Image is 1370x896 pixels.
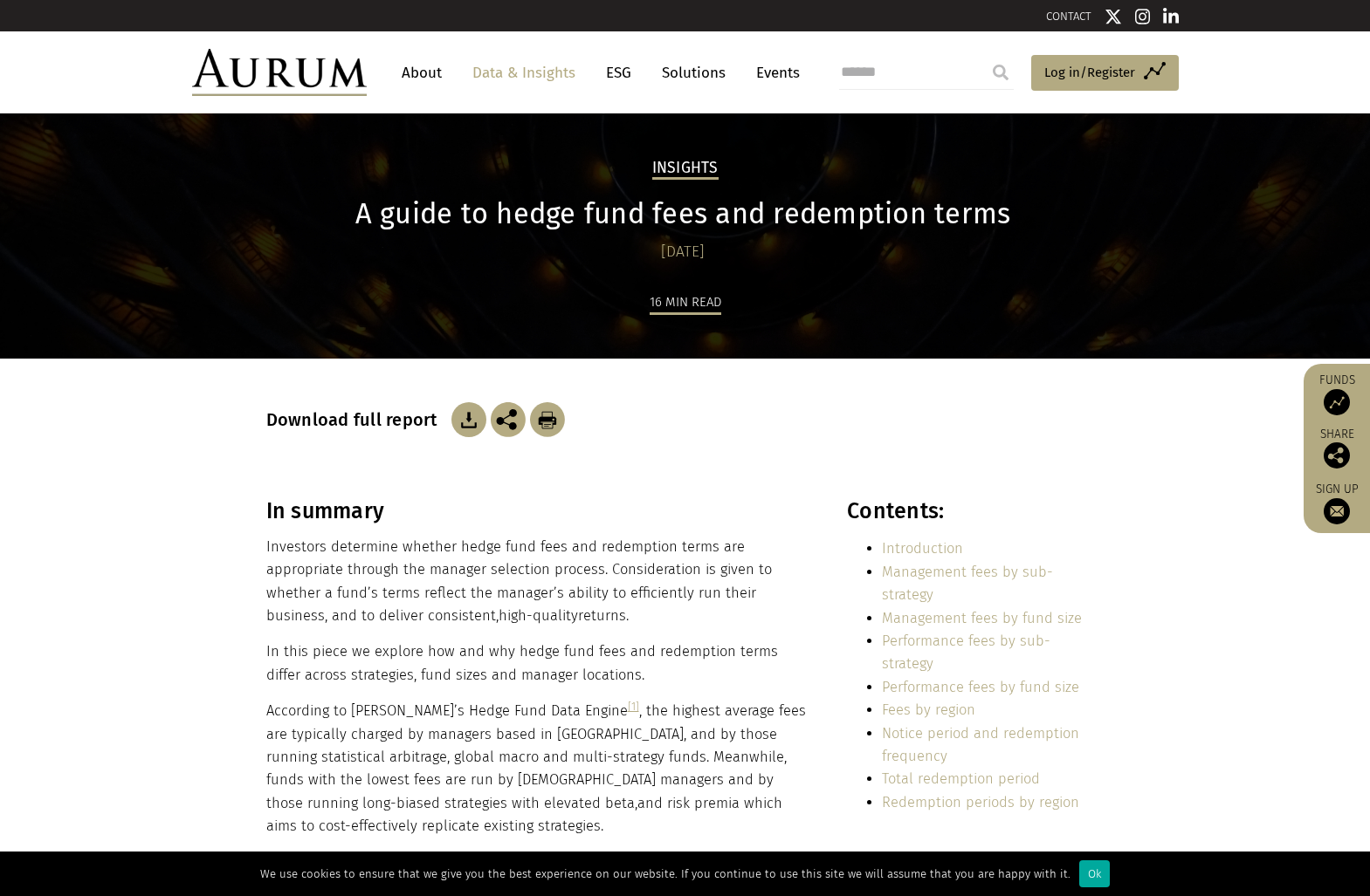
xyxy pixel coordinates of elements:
a: Total redemption period [882,770,1040,787]
a: [1] [628,700,639,713]
p: In this piece we explore how and why hedge fund fees and redemption terms differ across strategie... [266,640,809,687]
img: Twitter icon [1105,8,1122,25]
a: Events [747,57,800,89]
a: Fees by region [882,701,975,718]
div: Ok [1079,860,1110,887]
h3: In summary [266,498,809,524]
a: ESG [597,57,640,89]
a: Sign up [1312,482,1361,524]
span: and risk premia which aims to cost-effectively replicate existing strategies. [266,795,782,834]
a: Management fees by sub-strategy [882,564,1053,603]
a: Funds [1312,373,1361,415]
span: Log in/Register [1044,62,1135,83]
span: high-quality [499,607,578,624]
p: According to [PERSON_NAME]’s Hedge Fund Data Engine , the highest average fees are typically char... [266,700,809,838]
img: Linkedin icon [1163,8,1179,25]
a: Data & Insights [464,57,584,89]
a: Redemption periods by region [882,794,1079,811]
a: About [393,57,451,89]
a: Introduction [882,540,963,557]
a: CONTACT [1046,10,1091,23]
img: Aurum [192,49,367,96]
img: Share this post [491,402,526,437]
img: Sign up to our newsletter [1324,498,1350,524]
h3: Contents: [847,498,1099,524]
input: Submit [983,55,1018,90]
img: Download Article [530,402,565,437]
p: Investors determine whether hedge fund fees and redemption terms are appropriate through the mana... [266,536,809,628]
a: Log in/Register [1031,55,1179,92]
a: Notice period and redemption frequency [882,725,1079,764]
img: Instagram icon [1135,8,1151,25]
div: Share [1312,428,1361,469]
a: Performance fees by fund size [882,679,1079,695]
img: Access Funds [1324,389,1350,415]
img: Share this post [1324,442,1350,469]
img: Download Article [451,402,486,437]
div: 16 min read [650,291,721,315]
h1: A guide to hedge fund fees and redemption terms [266,197,1100,231]
div: [DATE] [266,240,1100,264]
h2: Insights [652,159,719,180]
h3: Download full report [266,409,447,430]
a: Performance fees by sub-strategy [882,633,1050,672]
a: Solutions [653,57,734,89]
a: Management fees by fund size [882,610,1082,626]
